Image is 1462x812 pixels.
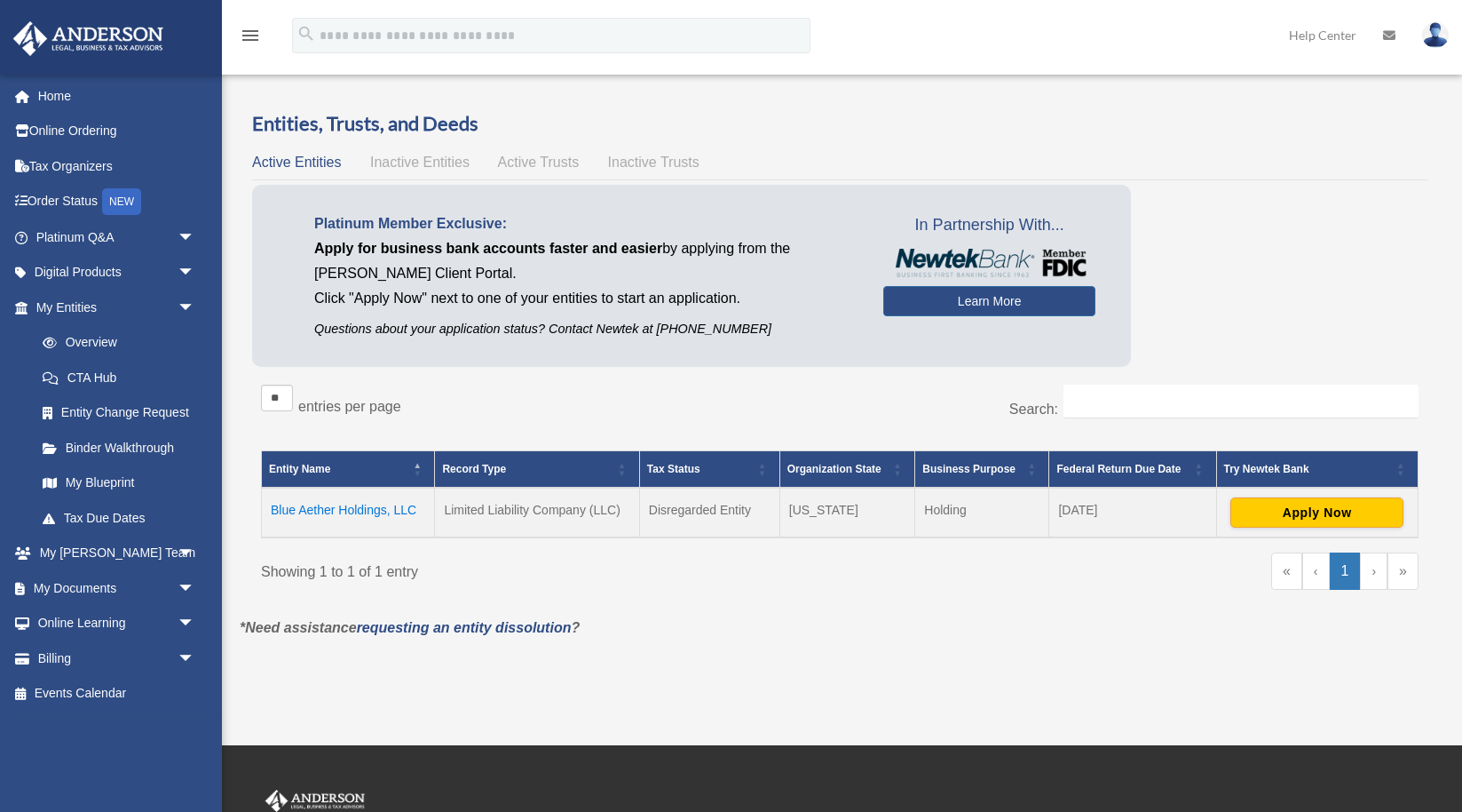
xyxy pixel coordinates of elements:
[1330,553,1361,590] a: 1
[314,211,857,236] p: Platinum Member Exclusive:
[12,641,222,676] a: Billingarrow_drop_down
[252,110,1427,138] h3: Entities, Trusts, and Deeds
[262,488,435,537] td: Blue Aether Holdings, LLC
[442,463,506,475] span: Record Type
[915,488,1049,537] td: Holding
[8,21,169,56] img: Anderson Advisors Platinum Portal
[12,676,222,712] a: Events Calendar
[892,249,1087,277] img: NewtekBankLogoSM.png
[12,570,222,606] a: My Documentsarrow_drop_down
[12,290,213,325] a: My Entitiesarrow_drop_down
[12,78,222,114] a: Home
[779,488,915,537] td: [US_STATE]
[1230,498,1403,528] button: Apply Now
[261,553,826,585] div: Showing 1 to 1 of 1 entry
[178,290,213,326] span: arrow_drop_down
[435,488,639,537] td: Limited Liability Company (LLC)
[12,148,222,184] a: Tax Organizers
[25,325,204,361] a: Overview
[25,500,213,536] a: Tax Due Dates
[787,463,881,475] span: Organization State
[298,399,401,414] label: entries per page
[252,155,341,170] span: Active Entities
[883,211,1095,240] span: In Partnership With...
[25,360,213,395] a: CTA Hub
[1387,553,1419,590] a: Last
[1422,22,1449,48] img: User Pic
[178,255,213,291] span: arrow_drop_down
[1049,488,1216,537] td: [DATE]
[262,450,435,488] th: Entity Name: Activate to invert sorting
[883,286,1095,316] a: Learn More
[1216,450,1418,488] th: Try Newtek Bank : Activate to sort
[12,536,222,571] a: My [PERSON_NAME] Teamarrow_drop_down
[608,155,699,170] span: Inactive Trusts
[435,450,639,488] th: Record Type: Activate to sort
[498,155,580,170] span: Active Trusts
[240,31,261,46] a: menu
[915,450,1049,488] th: Business Purpose: Activate to sort
[1009,402,1058,417] label: Search:
[779,450,915,488] th: Organization State: Activate to sort
[178,570,213,607] span: arrow_drop_down
[269,463,330,475] span: Entity Name
[314,318,857,340] p: Questions about your application status? Contact Newtek at [PHONE_NUMBER]
[240,25,261,46] i: menu
[178,641,213,677] span: arrow_drop_down
[922,463,1015,475] span: Business Purpose
[12,184,222,220] a: Order StatusNEW
[12,114,222,149] a: Online Ordering
[1302,553,1330,590] a: Previous
[370,155,470,170] span: Inactive Entities
[25,430,213,466] a: Binder Walkthrough
[314,236,857,286] p: by applying from the [PERSON_NAME] Client Portal.
[639,488,779,537] td: Disregarded Entity
[296,24,316,44] i: search
[314,286,857,311] p: Click "Apply Now" next to one of your entities to start an application.
[102,188,141,215] div: NEW
[12,219,222,255] a: Platinum Q&Aarrow_drop_down
[1360,553,1387,590] a: Next
[12,255,222,291] a: Digital Productsarrow_drop_down
[1056,463,1181,475] span: Federal Return Due Date
[639,450,779,488] th: Tax Status: Activate to sort
[178,536,213,572] span: arrow_drop_down
[1271,553,1302,590] a: First
[1049,450,1216,488] th: Federal Return Due Date: Activate to sort
[314,241,662,256] span: Apply for business bank accounts faster and easier
[1224,458,1391,480] div: Try Newtek Bank
[357,620,572,635] a: requesting an entity dissolution
[647,463,700,475] span: Tax Status
[178,606,213,642] span: arrow_drop_down
[240,620,580,635] em: *Need assistance ?
[25,466,213,501] a: My Blueprint
[25,395,213,431] a: Entity Change Request
[178,219,213,256] span: arrow_drop_down
[12,606,222,641] a: Online Learningarrow_drop_down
